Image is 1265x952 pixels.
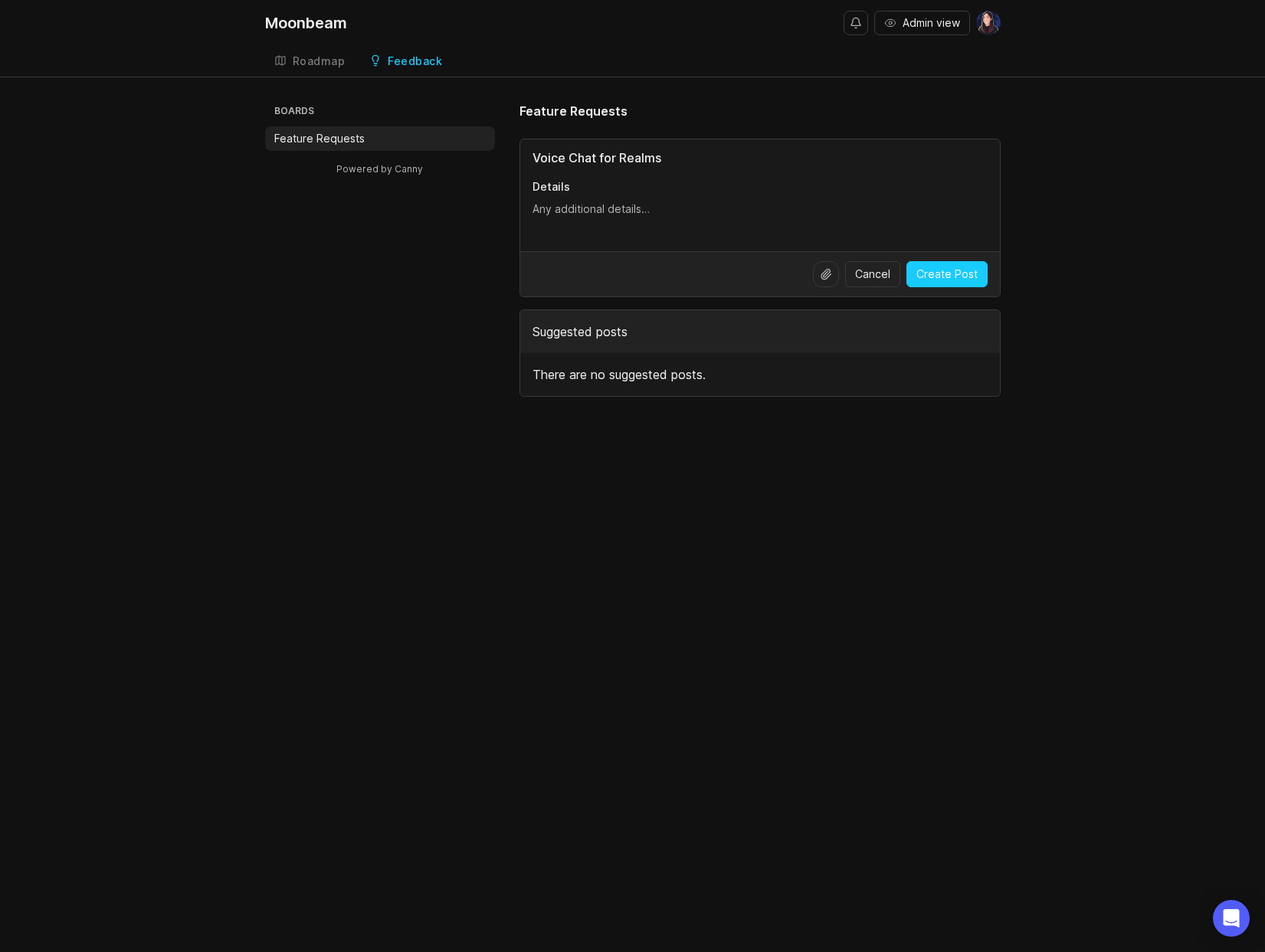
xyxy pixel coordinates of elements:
div: Open Intercom Messenger [1213,900,1250,937]
div: Feedback [388,56,442,67]
a: Powered by Canny [334,160,425,178]
p: Feature Requests [274,131,365,146]
div: Moonbeam [265,15,347,31]
textarea: Details [533,201,988,218]
div: There are no suggested posts. [520,353,1000,396]
button: Notifications [844,11,868,35]
span: Cancel [855,267,890,282]
button: Create Post [906,261,988,287]
p: Details [533,179,988,195]
span: Admin view [903,15,960,31]
a: Feedback [360,46,451,77]
a: Feature Requests [265,126,495,151]
div: Roadmap [293,56,346,67]
a: Roadmap [265,46,355,77]
h1: Feature Requests [519,102,628,120]
button: Cancel [845,261,900,287]
button: Admin view [874,11,970,35]
h3: Boards [271,102,495,123]
span: Create Post [916,267,978,282]
input: Title [533,149,988,167]
img: Joanne Soo [976,11,1001,35]
div: Suggested posts [520,310,1000,353]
